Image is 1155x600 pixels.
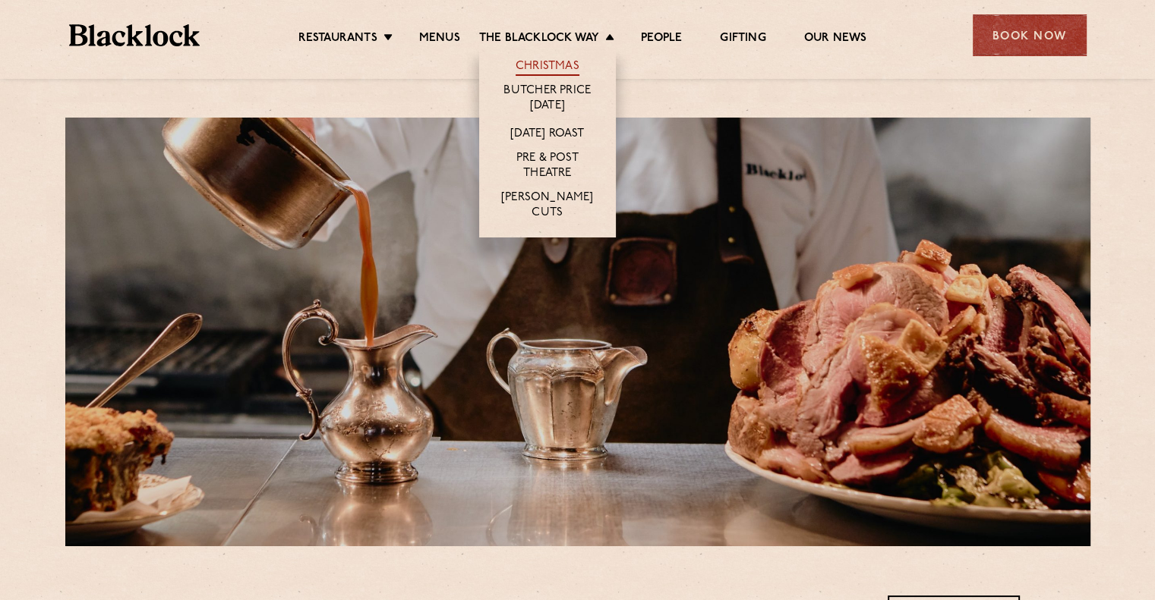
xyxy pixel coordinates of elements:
a: [PERSON_NAME] Cuts [494,190,601,222]
img: BL_Textured_Logo-footer-cropped.svg [69,24,200,46]
a: Gifting [720,31,765,48]
a: Christmas [516,59,579,76]
div: Book Now [973,14,1087,56]
a: People [641,31,682,48]
a: Butcher Price [DATE] [494,83,601,115]
a: Pre & Post Theatre [494,151,601,183]
a: Menus [419,31,460,48]
a: [DATE] Roast [510,127,584,143]
a: Restaurants [298,31,377,48]
a: The Blacklock Way [479,31,599,48]
a: Our News [804,31,867,48]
